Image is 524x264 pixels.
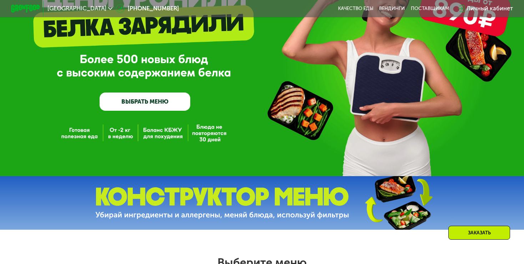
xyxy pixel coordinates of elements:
a: Вендинги [379,6,405,11]
a: ВЫБРАТЬ МЕНЮ [100,93,190,111]
div: Личный кабинет [467,4,513,13]
div: поставщикам [411,6,449,11]
div: Заказать [448,226,510,240]
a: [PHONE_NUMBER] [116,4,179,13]
span: [GEOGRAPHIC_DATA] [47,6,106,11]
a: Качество еды [338,6,373,11]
